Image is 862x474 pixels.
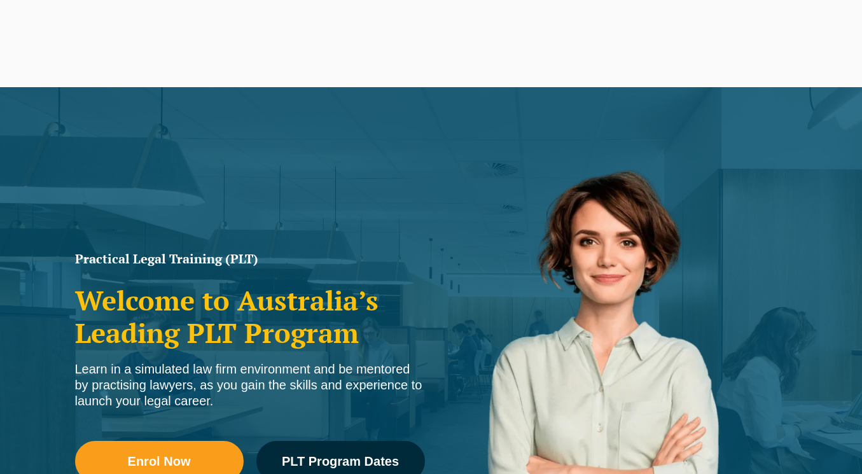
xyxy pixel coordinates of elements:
span: Enrol Now [128,455,191,468]
span: PLT Program Dates [282,455,399,468]
div: Learn in a simulated law firm environment and be mentored by practising lawyers, as you gain the ... [75,361,425,409]
h1: Practical Legal Training (PLT) [75,253,425,265]
h2: Welcome to Australia’s Leading PLT Program [75,284,425,349]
